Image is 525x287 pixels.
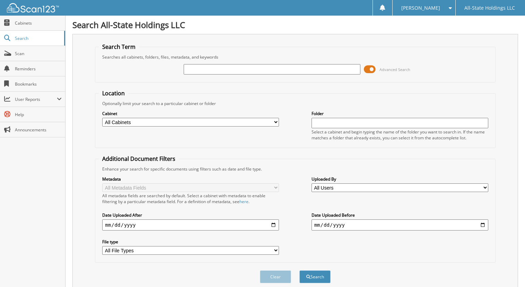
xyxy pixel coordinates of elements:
span: User Reports [15,96,57,102]
label: Metadata [102,176,279,182]
span: Scan [15,51,62,56]
label: Date Uploaded After [102,212,279,218]
span: All-State Holdings LLC [464,6,515,10]
span: Bookmarks [15,81,62,87]
legend: Location [99,89,128,97]
label: Date Uploaded Before [312,212,488,218]
span: Advanced Search [379,67,410,72]
button: Clear [260,270,291,283]
legend: Additional Document Filters [99,155,179,163]
span: Cabinets [15,20,62,26]
button: Search [299,270,331,283]
div: Optionally limit your search to a particular cabinet or folder [99,101,491,106]
label: Cabinet [102,111,279,116]
span: Reminders [15,66,62,72]
span: Search [15,35,61,41]
label: File type [102,239,279,245]
input: start [102,219,279,231]
img: scan123-logo-white.svg [7,3,59,12]
legend: Search Term [99,43,139,51]
span: Announcements [15,127,62,133]
label: Folder [312,111,488,116]
label: Uploaded By [312,176,488,182]
span: [PERSON_NAME] [401,6,440,10]
div: Searches all cabinets, folders, files, metadata, and keywords [99,54,491,60]
input: end [312,219,488,231]
a: here [239,199,248,205]
h1: Search All-State Holdings LLC [72,19,518,31]
div: Select a cabinet and begin typing the name of the folder you want to search in. If the name match... [312,129,488,141]
div: Enhance your search for specific documents using filters such as date and file type. [99,166,491,172]
span: Help [15,112,62,118]
div: All metadata fields are searched by default. Select a cabinet with metadata to enable filtering b... [102,193,279,205]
